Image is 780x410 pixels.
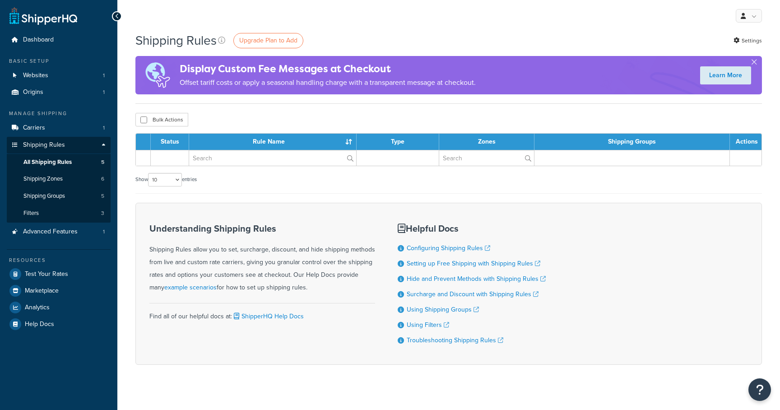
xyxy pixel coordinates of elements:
a: Configuring Shipping Rules [407,243,490,253]
a: Using Shipping Groups [407,305,479,314]
h3: Understanding Shipping Rules [149,224,375,233]
span: Dashboard [23,36,54,44]
a: Hide and Prevent Methods with Shipping Rules [407,274,546,284]
h1: Shipping Rules [135,32,217,49]
span: Websites [23,72,48,79]
a: Setting up Free Shipping with Shipping Rules [407,259,540,268]
th: Zones [439,134,534,150]
a: Origins 1 [7,84,111,101]
a: example scenarios [164,283,217,292]
div: Find all of our helpful docs at: [149,303,375,323]
a: Shipping Groups 5 [7,188,111,205]
th: Actions [730,134,761,150]
button: Bulk Actions [135,113,188,126]
span: Shipping Groups [23,192,65,200]
p: Offset tariff costs or apply a seasonal handling charge with a transparent message at checkout. [180,76,476,89]
a: Upgrade Plan to Add [233,33,303,48]
a: Websites 1 [7,67,111,84]
a: All Shipping Rules 5 [7,154,111,171]
span: Origins [23,89,43,96]
th: Rule Name [189,134,357,150]
div: Shipping Rules allow you to set, surcharge, discount, and hide shipping methods from live and cus... [149,224,375,294]
span: Upgrade Plan to Add [239,36,297,45]
span: Test Your Rates [25,270,68,278]
span: All Shipping Rules [23,158,72,166]
span: 1 [103,124,105,132]
a: Advanced Features 1 [7,224,111,240]
img: duties-banner-06bc72dcb5fe05cb3f9472aba00be2ae8eb53ab6f0d8bb03d382ba314ac3c341.png [135,56,180,94]
span: Marketplace [25,287,59,295]
th: Status [151,134,189,150]
li: Origins [7,84,111,101]
a: ShipperHQ Help Docs [232,312,304,321]
th: Type [357,134,439,150]
span: 3 [101,210,104,217]
button: Open Resource Center [748,378,771,401]
li: Filters [7,205,111,222]
a: Shipping Rules [7,137,111,154]
div: Resources [7,256,111,264]
a: Filters 3 [7,205,111,222]
span: Help Docs [25,321,54,328]
a: Analytics [7,299,111,316]
span: 6 [101,175,104,183]
a: Help Docs [7,316,111,332]
a: Troubleshooting Shipping Rules [407,335,503,345]
a: Settings [734,34,762,47]
th: Shipping Groups [534,134,730,150]
a: Shipping Zones 6 [7,171,111,187]
a: Learn More [700,66,751,84]
div: Basic Setup [7,57,111,65]
li: Shipping Groups [7,188,111,205]
a: Using Filters [407,320,449,330]
a: Surcharge and Discount with Shipping Rules [407,289,539,299]
a: Marketplace [7,283,111,299]
li: Shipping Rules [7,137,111,223]
a: Carriers 1 [7,120,111,136]
a: ShipperHQ Home [9,7,77,25]
a: Dashboard [7,32,111,48]
h3: Helpful Docs [398,224,546,233]
a: Test Your Rates [7,266,111,282]
li: Advanced Features [7,224,111,240]
div: Manage Shipping [7,110,111,117]
li: Websites [7,67,111,84]
select: Showentries [148,173,182,186]
span: Shipping Zones [23,175,63,183]
input: Search [189,150,356,166]
span: Advanced Features [23,228,78,236]
span: Carriers [23,124,45,132]
span: 1 [103,89,105,96]
input: Search [439,150,534,166]
li: Shipping Zones [7,171,111,187]
span: Filters [23,210,39,217]
li: Carriers [7,120,111,136]
span: 5 [101,158,104,166]
span: 1 [103,228,105,236]
li: All Shipping Rules [7,154,111,171]
span: Analytics [25,304,50,312]
span: Shipping Rules [23,141,65,149]
span: 1 [103,72,105,79]
h4: Display Custom Fee Messages at Checkout [180,61,476,76]
span: 5 [101,192,104,200]
label: Show entries [135,173,197,186]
